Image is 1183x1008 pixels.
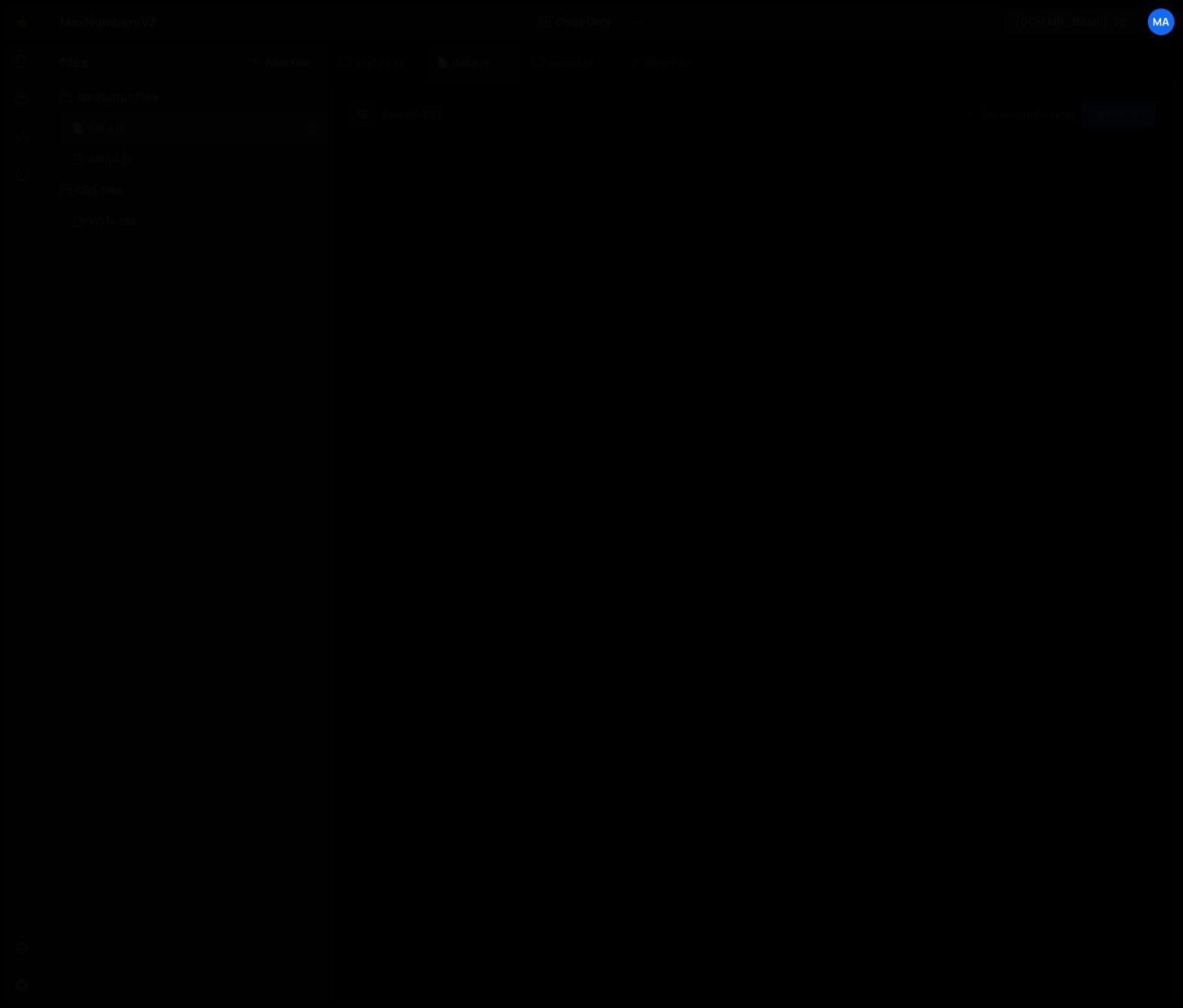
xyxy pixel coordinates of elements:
[88,152,133,166] div: script.js
[88,121,126,135] div: data.js
[452,55,490,70] div: data.js
[410,108,441,121] div: [DATE]
[526,8,657,36] button: Code Only
[73,123,83,136] span: 1
[1147,8,1175,36] a: ma
[41,81,328,112] div: Javascript files
[60,12,156,31] div: MaxNumbersV3
[965,108,1071,121] div: Dev and prod in sync
[88,215,137,229] div: style.css
[60,54,88,71] h2: Files
[60,144,328,175] div: 3309/5657.js
[60,112,328,144] div: 3309/5656.js
[630,55,696,70] div: New File
[3,3,41,41] a: 🤙
[41,175,328,206] div: CSS files
[1002,8,1142,36] a: [DOMAIN_NAME]
[60,206,328,237] div: 3309/6309.css
[250,56,309,69] button: New File
[382,108,441,121] div: Saved
[1081,100,1156,128] button: Save
[549,55,593,70] div: script.js
[356,55,405,70] div: style.css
